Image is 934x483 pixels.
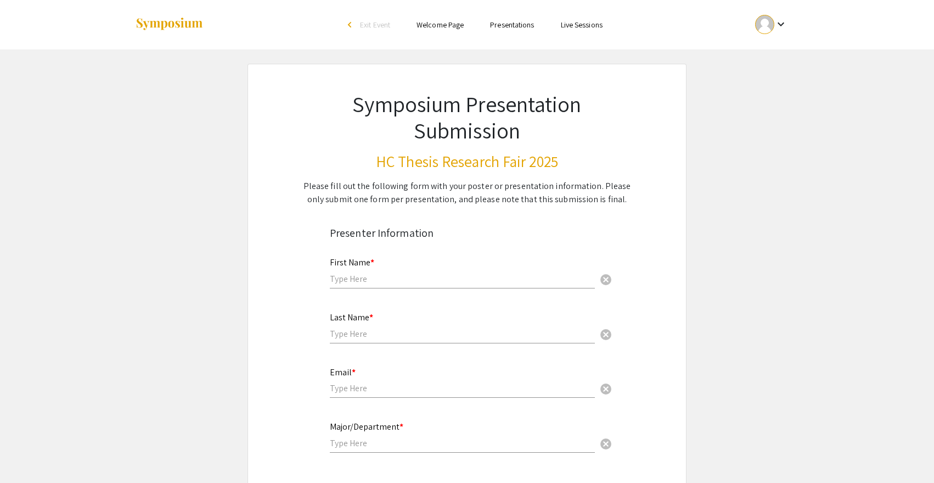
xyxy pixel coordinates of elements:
[599,328,612,341] span: cancel
[301,152,633,171] h3: HC Thesis Research Fair 2025
[417,20,464,30] a: Welcome Page
[330,312,373,323] mat-label: Last Name
[330,421,403,432] mat-label: Major/Department
[135,17,204,32] img: Symposium by ForagerOne
[330,437,595,449] input: Type Here
[330,367,356,378] mat-label: Email
[301,91,633,143] h1: Symposium Presentation Submission
[561,20,603,30] a: Live Sessions
[490,20,534,30] a: Presentations
[599,382,612,396] span: cancel
[744,12,799,37] button: Expand account dropdown
[301,180,633,206] div: Please fill out the following form with your poster or presentation information. Please only subm...
[774,18,787,31] mat-icon: Expand account dropdown
[595,323,617,345] button: Clear
[595,432,617,454] button: Clear
[595,377,617,399] button: Clear
[330,273,595,285] input: Type Here
[595,268,617,290] button: Clear
[330,328,595,340] input: Type Here
[599,273,612,286] span: cancel
[599,437,612,451] span: cancel
[348,21,355,28] div: arrow_back_ios
[330,382,595,394] input: Type Here
[330,225,604,241] div: Presenter Information
[330,257,374,268] mat-label: First Name
[8,434,47,475] iframe: Chat
[360,20,390,30] span: Exit Event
